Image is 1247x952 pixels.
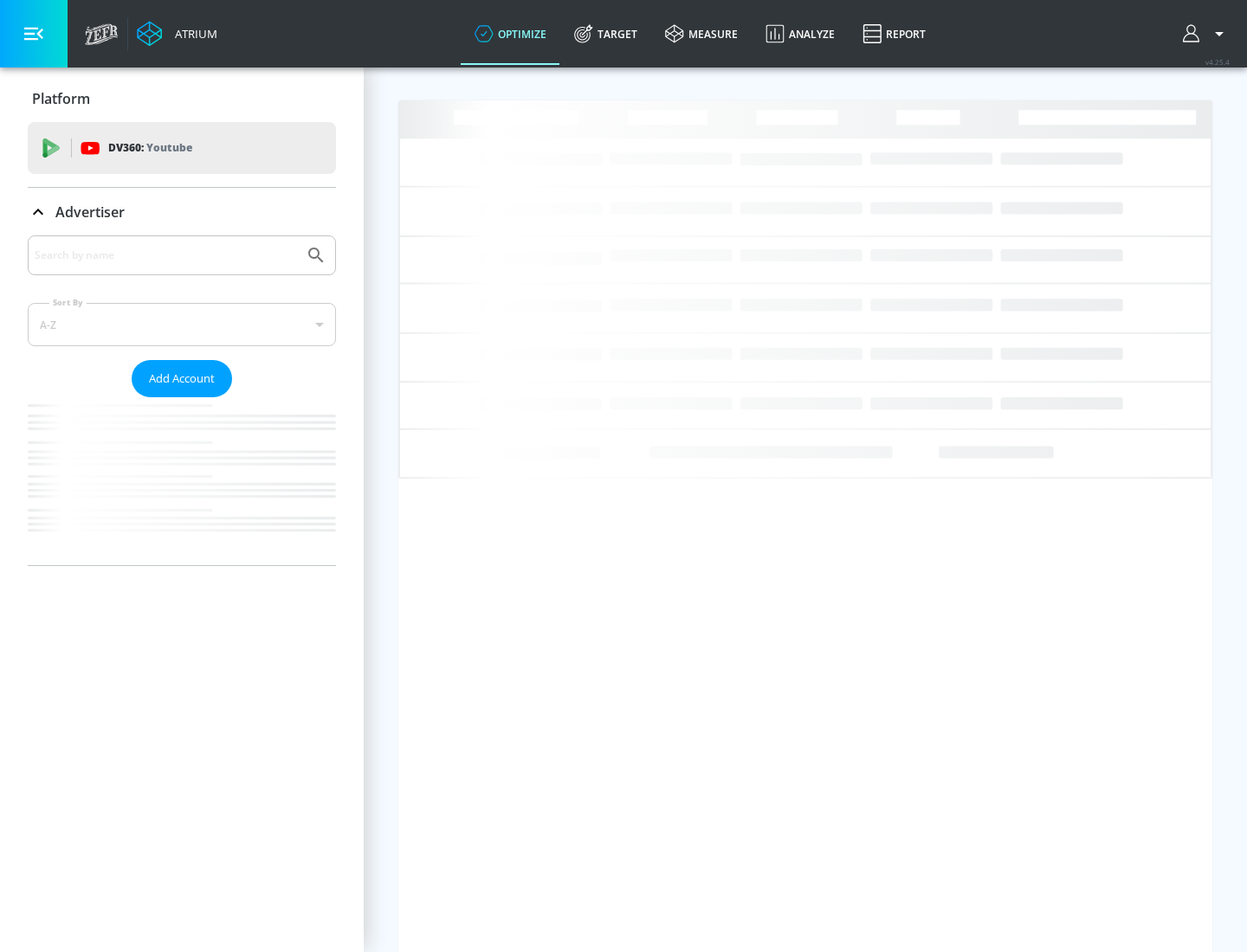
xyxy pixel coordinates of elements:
div: Atrium [168,26,217,42]
a: optimize [461,3,560,65]
input: Search by name [35,244,297,267]
label: Sort By [49,297,87,308]
div: A-Z [28,303,336,346]
a: Analyze [752,3,849,65]
nav: list of Advertiser [28,397,336,565]
div: DV360: Youtube [28,122,336,174]
p: Youtube [146,138,192,157]
p: DV360: [108,138,192,158]
a: Report [849,3,940,65]
a: Atrium [137,21,217,47]
p: Advertiser [55,203,125,222]
span: Add Account [149,369,215,389]
span: v 4.25.4 [1205,57,1230,67]
div: Advertiser [28,188,336,236]
div: Platform [28,74,336,123]
button: Add Account [132,360,232,397]
a: measure [651,3,752,65]
div: Advertiser [28,235,336,565]
p: Platform [32,89,90,108]
a: Target [560,3,651,65]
